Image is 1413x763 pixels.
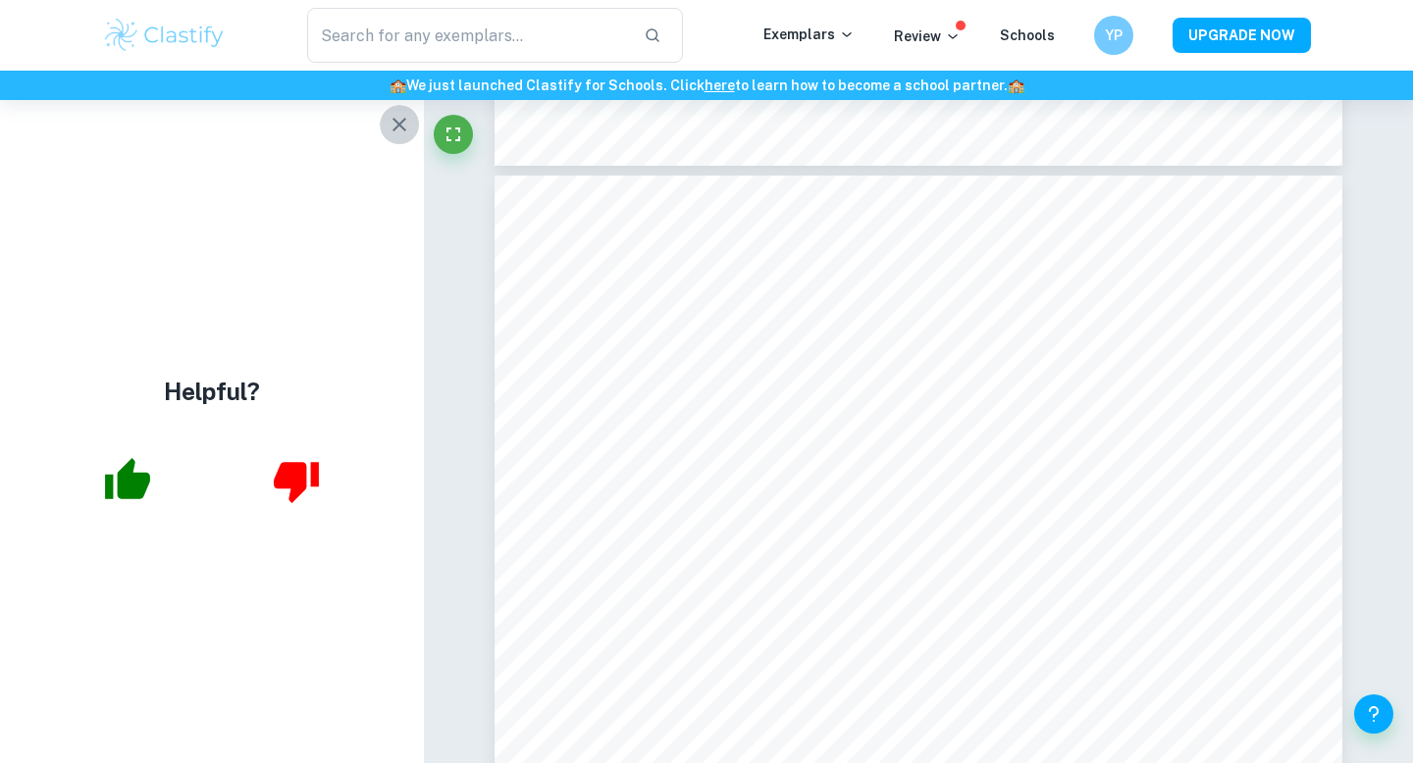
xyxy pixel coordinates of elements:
p: Review [894,25,961,47]
button: Help and Feedback [1354,694,1393,734]
h6: YP [1103,25,1125,46]
a: Schools [1000,27,1055,43]
button: Fullscreen [434,115,473,154]
h6: We just launched Clastify for Schools. Click to learn how to become a school partner. [4,75,1409,96]
span: 🏫 [390,77,406,93]
img: Clastify logo [102,16,227,55]
span: 🏫 [1008,77,1024,93]
h4: Helpful? [164,374,260,409]
a: here [705,77,735,93]
p: Exemplars [763,24,855,45]
input: Search for any exemplars... [307,8,628,63]
button: YP [1094,16,1133,55]
button: UPGRADE NOW [1173,18,1311,53]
